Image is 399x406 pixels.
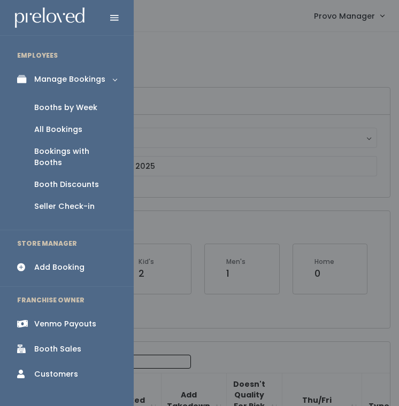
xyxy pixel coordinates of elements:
[34,369,78,380] div: Customers
[34,318,96,330] div: Venmo Payouts
[34,102,97,113] div: Booths by Week
[34,124,82,135] div: All Bookings
[34,179,99,190] div: Booth Discounts
[34,74,105,85] div: Manage Bookings
[34,146,117,168] div: Bookings with Booths
[34,262,85,273] div: Add Booking
[34,343,81,355] div: Booth Sales
[15,7,85,28] img: preloved logo
[34,201,95,212] div: Seller Check-in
